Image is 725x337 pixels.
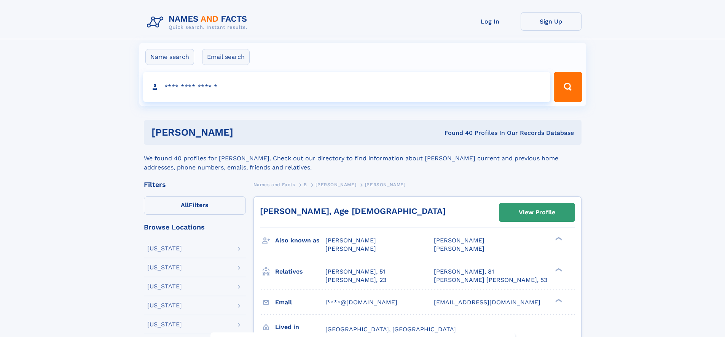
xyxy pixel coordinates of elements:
div: Found 40 Profiles In Our Records Database [339,129,574,137]
span: [PERSON_NAME] [325,237,376,244]
div: ❯ [553,267,562,272]
a: Log In [460,12,521,31]
a: Names and Facts [253,180,295,189]
label: Email search [202,49,250,65]
a: [PERSON_NAME] [PERSON_NAME], 53 [434,276,547,284]
h3: Email [275,296,325,309]
span: [PERSON_NAME] [434,245,484,252]
a: [PERSON_NAME] [315,180,356,189]
label: Name search [145,49,194,65]
div: [US_STATE] [147,264,182,271]
div: ❯ [553,236,562,241]
span: B [304,182,307,187]
div: [US_STATE] [147,321,182,328]
div: Filters [144,181,246,188]
a: [PERSON_NAME], 81 [434,267,494,276]
div: ❯ [553,298,562,303]
h3: Relatives [275,265,325,278]
label: Filters [144,196,246,215]
span: [GEOGRAPHIC_DATA], [GEOGRAPHIC_DATA] [325,326,456,333]
h3: Also known as [275,234,325,247]
a: [PERSON_NAME], Age [DEMOGRAPHIC_DATA] [260,206,446,216]
a: View Profile [499,203,575,222]
span: [PERSON_NAME] [315,182,356,187]
div: [US_STATE] [147,302,182,309]
a: Sign Up [521,12,582,31]
a: [PERSON_NAME], 23 [325,276,386,284]
div: We found 40 profiles for [PERSON_NAME]. Check out our directory to find information about [PERSON... [144,145,582,172]
span: [PERSON_NAME] [434,237,484,244]
img: Logo Names and Facts [144,12,253,33]
div: Browse Locations [144,224,246,231]
span: [PERSON_NAME] [325,245,376,252]
div: [US_STATE] [147,283,182,290]
input: search input [143,72,551,102]
a: B [304,180,307,189]
h1: [PERSON_NAME] [151,128,339,137]
span: [EMAIL_ADDRESS][DOMAIN_NAME] [434,299,540,306]
div: View Profile [519,204,555,221]
h3: Lived in [275,321,325,334]
button: Search Button [554,72,582,102]
span: All [181,201,189,209]
span: [PERSON_NAME] [365,182,406,187]
div: [US_STATE] [147,245,182,252]
a: [PERSON_NAME], 51 [325,267,385,276]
